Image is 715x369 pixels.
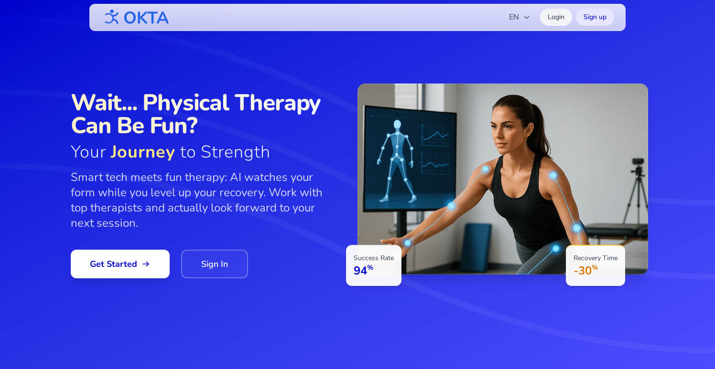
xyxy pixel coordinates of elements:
p: Success Rate [354,253,394,263]
p: Smart tech meets fun therapy: AI watches your form while you level up your recovery. Work with to... [71,169,338,231]
span: Wait... Physical Therapy Can Be Fun? [71,91,338,137]
span: Get Started [90,257,151,271]
span: Journey [111,140,175,164]
button: EN [503,8,536,27]
span: EN [509,11,531,23]
a: Login [540,9,572,26]
a: Get Started [71,250,170,278]
p: 94 [354,263,394,278]
img: OKTA logo [101,5,170,30]
span: Your to Strength [71,143,338,162]
a: Sign up [576,9,614,26]
a: Sign In [181,250,248,278]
